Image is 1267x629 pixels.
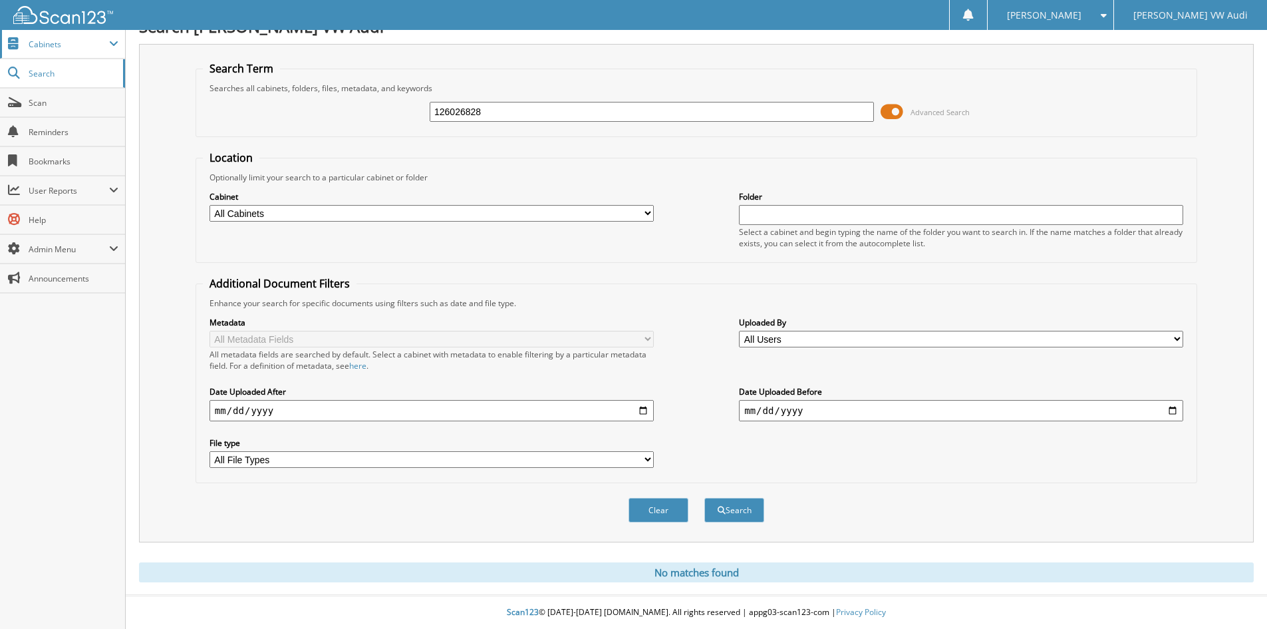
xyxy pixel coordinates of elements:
[836,606,886,618] a: Privacy Policy
[203,298,1190,309] div: Enhance your search for specific documents using filters such as date and file type.
[29,214,118,226] span: Help
[704,498,764,523] button: Search
[203,172,1190,183] div: Optionally limit your search to a particular cabinet or folder
[29,39,109,50] span: Cabinets
[210,386,654,397] label: Date Uploaded After
[739,226,1183,249] div: Select a cabinet and begin typing the name of the folder you want to search in. If the name match...
[29,126,118,138] span: Reminders
[1133,11,1248,19] span: [PERSON_NAME] VW Audi
[1200,565,1267,629] iframe: Chat Widget
[29,273,118,284] span: Announcements
[29,97,118,108] span: Scan
[203,83,1190,94] div: Searches all cabinets, folders, files, metadata, and keywords
[210,437,654,449] label: File type
[349,360,366,371] a: here
[739,191,1183,202] label: Folder
[629,498,688,523] button: Clear
[739,317,1183,328] label: Uploaded By
[139,562,1254,582] div: No matches found
[507,606,539,618] span: Scan123
[29,244,109,255] span: Admin Menu
[210,317,654,328] label: Metadata
[203,61,280,76] legend: Search Term
[739,400,1183,421] input: end
[126,596,1267,629] div: © [DATE]-[DATE] [DOMAIN_NAME]. All rights reserved | appg03-scan123-com |
[739,386,1183,397] label: Date Uploaded Before
[13,6,113,24] img: scan123-logo-white.svg
[911,107,970,117] span: Advanced Search
[29,156,118,167] span: Bookmarks
[210,400,654,421] input: start
[210,191,654,202] label: Cabinet
[29,68,116,79] span: Search
[203,150,259,165] legend: Location
[29,185,109,196] span: User Reports
[210,349,654,371] div: All metadata fields are searched by default. Select a cabinet with metadata to enable filtering b...
[203,276,356,291] legend: Additional Document Filters
[1007,11,1081,19] span: [PERSON_NAME]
